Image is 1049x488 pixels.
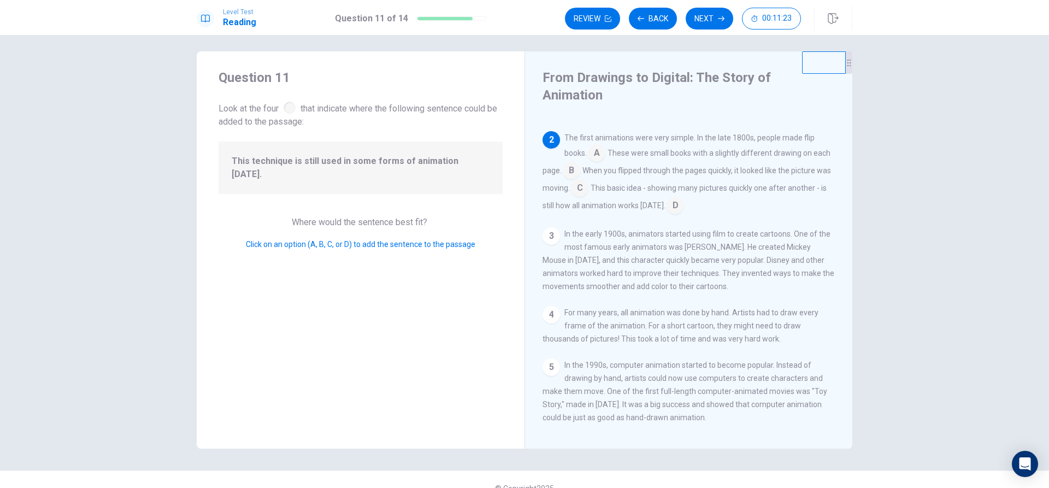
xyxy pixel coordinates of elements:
[543,227,560,245] div: 3
[563,162,580,179] span: B
[543,131,560,149] div: 2
[543,69,832,104] h4: From Drawings to Digital: The Story of Animation
[543,306,560,324] div: 4
[629,8,677,30] button: Back
[543,308,818,343] span: For many years, all animation was done by hand. Artists had to draw every frame of the animation....
[742,8,801,30] button: 00:11:23
[219,69,503,86] h4: Question 11
[543,358,560,376] div: 5
[543,149,830,175] span: These were small books with a slightly different drawing on each page.
[292,217,429,227] span: Where would the sentence best fit?
[223,16,256,29] h1: Reading
[543,230,834,291] span: In the early 1900s, animators started using film to create cartoons. One of the most famous early...
[232,155,490,181] span: This technique is still used in some forms of animation [DATE].
[762,14,792,23] span: 00:11:23
[246,240,475,249] span: Click on an option (A, B, C, or D) to add the sentence to the passage
[1012,451,1038,477] div: Open Intercom Messenger
[543,184,827,210] span: This basic idea - showing many pictures quickly one after another - is still how all animation wo...
[543,361,827,422] span: In the 1990s, computer animation started to become popular. Instead of drawing by hand, artists c...
[564,133,815,157] span: The first animations were very simple. In the late 1800s, people made flip books.
[565,8,620,30] button: Review
[667,197,684,214] span: D
[588,144,605,162] span: A
[686,8,733,30] button: Next
[543,166,831,192] span: When you flipped through the pages quickly, it looked like the picture was moving.
[219,99,503,128] span: Look at the four that indicate where the following sentence could be added to the passage:
[571,179,588,197] span: C
[223,8,256,16] span: Level Test
[335,12,408,25] h1: Question 11 of 14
